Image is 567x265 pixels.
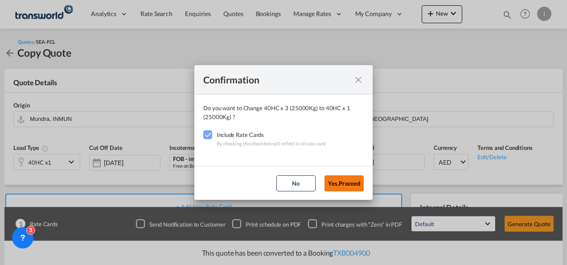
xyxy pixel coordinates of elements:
[194,65,373,200] md-dialog: Confirmation Do you ...
[353,75,364,85] md-icon: icon-close fg-AAA8AD cursor
[203,130,217,139] md-checkbox: Checkbox No Ink
[203,74,348,85] div: Confirmation
[217,139,325,148] div: By checking this checkbox will reflect in all rate card
[276,175,316,191] button: No
[325,175,364,191] button: Yes,Proceed
[203,104,364,121] div: Do you want to Change 40HC x 3 (25000Kg) to 40HC x 1 (25000Kg) ?
[217,130,325,139] div: Include Rate Cards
